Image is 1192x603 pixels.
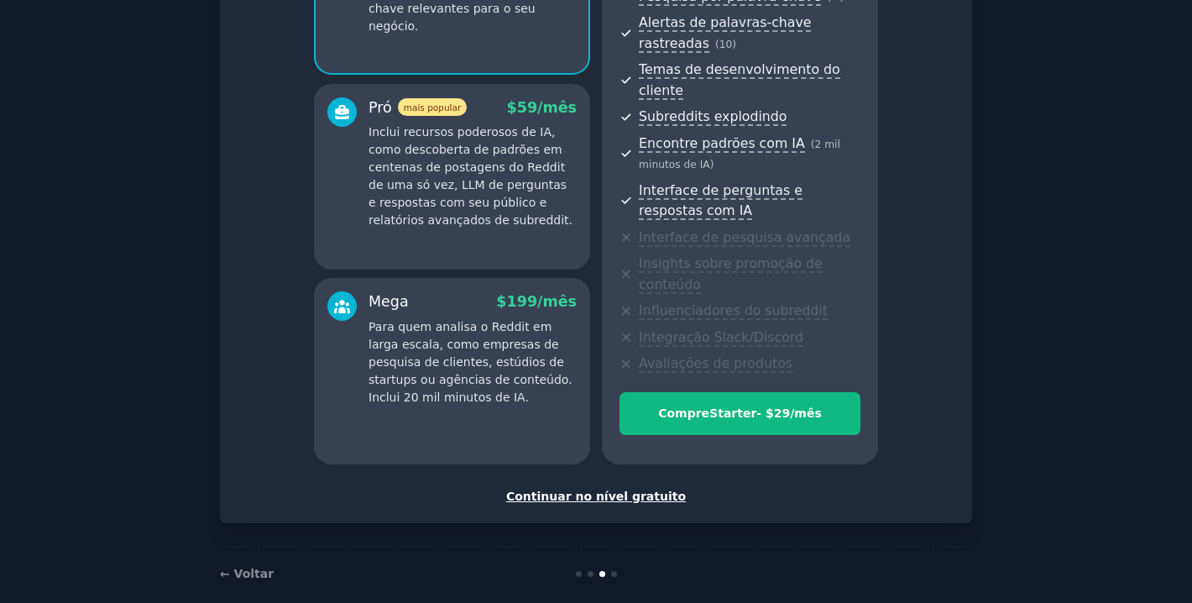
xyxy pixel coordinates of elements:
[719,39,733,50] font: 10
[639,108,787,124] font: Subreddits explodindo
[220,567,274,580] a: ← Voltar
[639,182,803,219] font: Interface de perguntas e respostas com IA
[774,406,790,420] font: 29
[710,159,714,170] font: )
[790,406,822,420] font: /mês
[715,39,719,50] font: (
[639,302,828,318] font: Influenciadores do subreddit
[369,125,572,227] font: Inclui recursos poderosos de IA, como descoberta de padrões em centenas de postagens do Reddit de...
[404,102,461,113] font: mais popular
[639,255,823,292] font: Insights sobre promoção de conteúdo
[369,320,572,404] font: Para quem analisa o Reddit em larga escala, como empresas de pesquisa de clientes, estúdios de st...
[537,99,577,116] font: /mês
[507,293,538,310] font: 199
[639,135,805,151] font: Encontre padrões com IA
[658,406,709,420] font: Compre
[506,490,686,503] font: Continuar no nível gratuito
[507,99,517,116] font: $
[620,392,860,435] button: CompreStarter- $29/mês
[369,293,409,310] font: Mega
[496,293,506,310] font: $
[639,329,803,345] font: Integração Slack/Discord
[639,139,840,171] font: 2 mil minutos de IA
[639,61,840,98] font: Temas de desenvolvimento do cliente
[732,39,736,50] font: )
[537,293,577,310] font: /mês
[709,406,756,420] font: Starter
[369,99,392,116] font: Pró
[811,139,815,150] font: (
[639,14,811,51] font: Alertas de palavras-chave rastreadas
[756,406,773,420] font: - $
[639,229,850,245] font: Interface de pesquisa avançada
[517,99,537,116] font: 59
[639,355,792,371] font: Avaliações de produtos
